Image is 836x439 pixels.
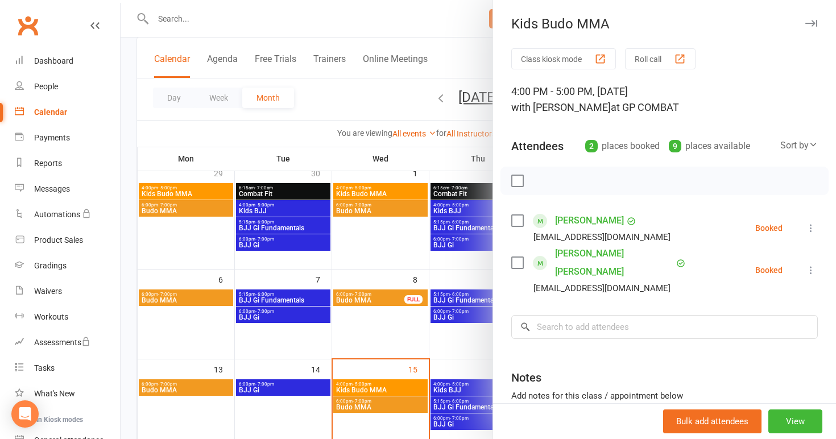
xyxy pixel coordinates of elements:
[493,16,836,32] div: Kids Budo MMA
[34,363,55,372] div: Tasks
[625,48,696,69] button: Roll call
[15,125,120,151] a: Payments
[15,100,120,125] a: Calendar
[755,224,783,232] div: Booked
[780,138,818,153] div: Sort by
[585,138,660,154] div: places booked
[533,230,671,245] div: [EMAIL_ADDRESS][DOMAIN_NAME]
[511,84,818,115] div: 4:00 PM - 5:00 PM, [DATE]
[15,355,120,381] a: Tasks
[34,312,68,321] div: Workouts
[555,212,624,230] a: [PERSON_NAME]
[511,101,611,113] span: with [PERSON_NAME]
[511,315,818,339] input: Search to add attendees
[34,159,62,168] div: Reports
[15,330,120,355] a: Assessments
[669,138,750,154] div: places available
[34,389,75,398] div: What's New
[15,74,120,100] a: People
[663,409,761,433] button: Bulk add attendees
[511,138,564,154] div: Attendees
[768,409,822,433] button: View
[34,338,90,347] div: Assessments
[15,227,120,253] a: Product Sales
[34,210,80,219] div: Automations
[34,56,73,65] div: Dashboard
[755,266,783,274] div: Booked
[34,133,70,142] div: Payments
[611,101,679,113] span: at GP COMBAT
[34,184,70,193] div: Messages
[34,287,62,296] div: Waivers
[15,304,120,330] a: Workouts
[34,235,83,245] div: Product Sales
[533,281,671,296] div: [EMAIL_ADDRESS][DOMAIN_NAME]
[15,151,120,176] a: Reports
[15,48,120,74] a: Dashboard
[15,202,120,227] a: Automations
[34,107,67,117] div: Calendar
[511,389,818,403] div: Add notes for this class / appointment below
[15,253,120,279] a: Gradings
[15,381,120,407] a: What's New
[669,140,681,152] div: 9
[34,82,58,91] div: People
[555,245,673,281] a: [PERSON_NAME] [PERSON_NAME]
[15,176,120,202] a: Messages
[14,11,42,40] a: Clubworx
[511,370,541,386] div: Notes
[585,140,598,152] div: 2
[34,261,67,270] div: Gradings
[11,400,39,428] div: Open Intercom Messenger
[15,279,120,304] a: Waivers
[511,48,616,69] button: Class kiosk mode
